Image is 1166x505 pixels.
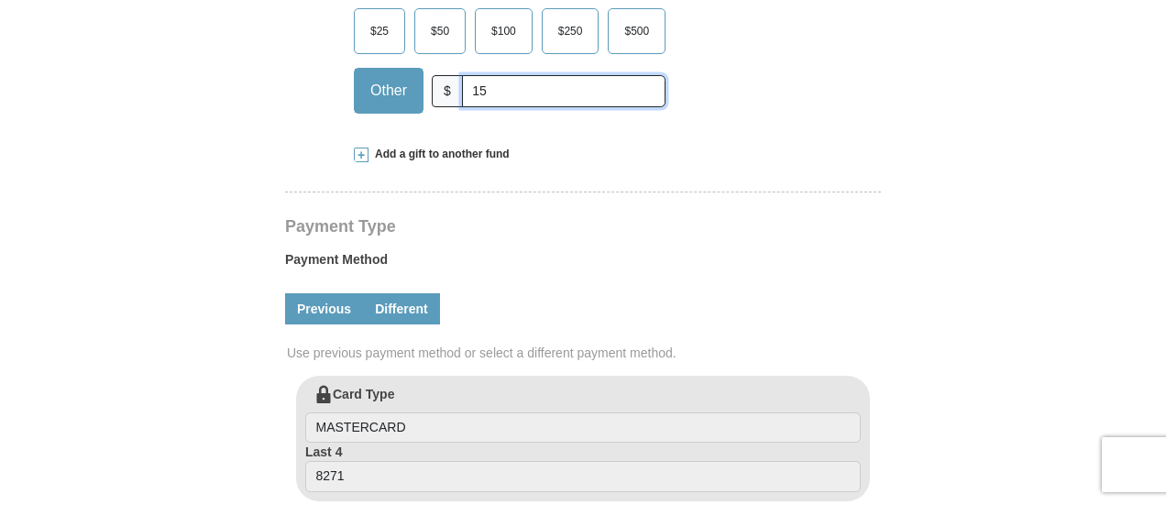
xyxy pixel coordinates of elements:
[615,17,658,45] span: $500
[285,250,881,278] label: Payment Method
[482,17,525,45] span: $100
[422,17,458,45] span: $50
[432,75,463,107] span: $
[285,293,363,324] a: Previous
[361,77,416,104] span: Other
[305,443,861,492] label: Last 4
[285,219,881,234] h4: Payment Type
[305,461,861,492] input: Last 4
[368,147,510,162] span: Add a gift to another fund
[305,412,861,444] input: Card Type
[287,344,883,362] span: Use previous payment method or select a different payment method.
[363,293,440,324] a: Different
[305,385,861,444] label: Card Type
[462,75,665,107] input: Other Amount
[549,17,592,45] span: $250
[361,17,398,45] span: $25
